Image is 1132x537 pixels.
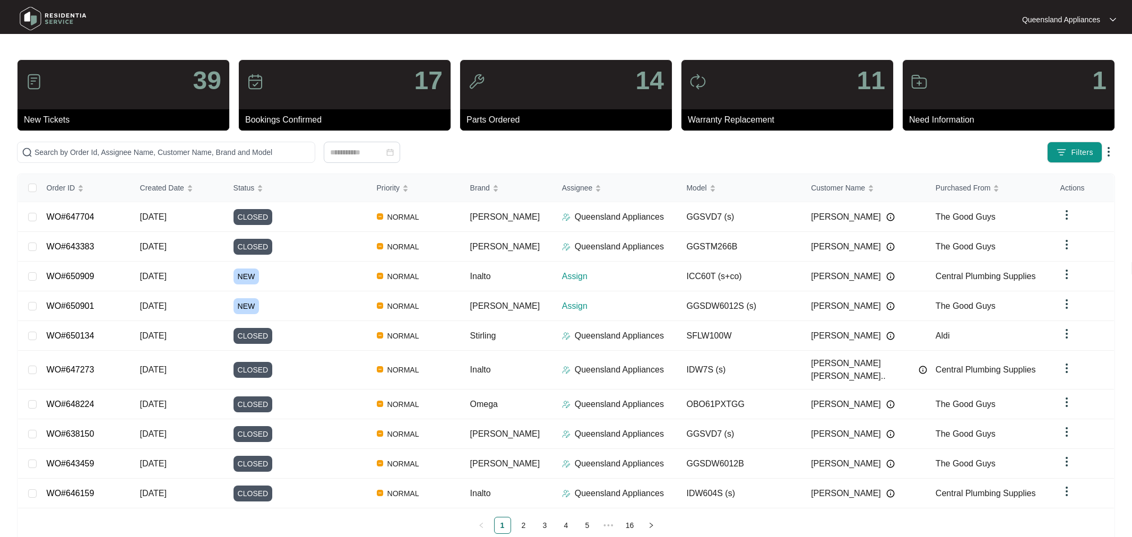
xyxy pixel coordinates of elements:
[462,174,554,202] th: Brand
[494,517,511,534] li: 1
[470,365,491,374] span: Inalto
[886,272,895,281] img: Info icon
[234,239,273,255] span: CLOSED
[575,330,664,342] p: Queensland Appliances
[678,232,802,262] td: GGSTM266B
[575,457,664,470] p: Queensland Appliances
[558,517,575,534] li: 4
[678,321,802,351] td: SFLW100W
[414,68,443,93] p: 17
[678,291,802,321] td: GGSDW6012S (s)
[234,209,273,225] span: CLOSED
[936,182,990,194] span: Purchased From
[600,517,617,534] li: Next 5 Pages
[1060,396,1073,409] img: dropdown arrow
[140,272,167,281] span: [DATE]
[47,331,94,340] a: WO#650134
[554,174,678,202] th: Assignee
[562,332,571,340] img: Assigner Icon
[575,211,664,223] p: Queensland Appliances
[886,302,895,310] img: Info icon
[47,242,94,251] a: WO#643383
[678,479,802,508] td: IDW604S (s)
[377,490,383,496] img: Vercel Logo
[140,212,167,221] span: [DATE]
[1060,485,1073,498] img: dropdown arrow
[383,240,424,253] span: NORMAL
[470,182,490,194] span: Brand
[886,430,895,438] img: Info icon
[811,211,881,223] span: [PERSON_NAME]
[473,517,490,534] button: left
[936,272,1036,281] span: Central Plumbing Supplies
[1052,174,1114,202] th: Actions
[234,396,273,412] span: CLOSED
[1056,147,1067,158] img: filter icon
[225,174,368,202] th: Status
[377,401,383,407] img: Vercel Logo
[575,487,664,500] p: Queensland Appliances
[140,331,167,340] span: [DATE]
[575,428,664,440] p: Queensland Appliances
[47,301,94,310] a: WO#650901
[377,213,383,220] img: Vercel Logo
[811,300,881,313] span: [PERSON_NAME]
[678,419,802,449] td: GGSVD7 (s)
[140,365,167,374] span: [DATE]
[47,429,94,438] a: WO#638150
[466,114,672,126] p: Parts Ordered
[234,456,273,472] span: CLOSED
[678,174,802,202] th: Model
[562,182,593,194] span: Assignee
[234,182,255,194] span: Status
[47,182,75,194] span: Order ID
[377,302,383,309] img: Vercel Logo
[1047,142,1102,163] button: filter iconFilters
[562,300,678,313] p: Assign
[811,270,881,283] span: [PERSON_NAME]
[470,242,540,251] span: [PERSON_NAME]
[132,174,225,202] th: Created Date
[140,459,167,468] span: [DATE]
[383,300,424,313] span: NORMAL
[622,517,638,533] a: 16
[516,517,532,533] a: 2
[468,73,485,90] img: icon
[377,182,400,194] span: Priority
[558,517,574,533] a: 4
[580,517,595,533] a: 5
[636,68,664,93] p: 14
[886,242,895,251] img: Info icon
[47,459,94,468] a: WO#643459
[47,365,94,374] a: WO#647273
[621,517,638,534] li: 16
[811,330,881,342] span: [PERSON_NAME]
[600,517,617,534] span: •••
[919,366,927,374] img: Info icon
[811,457,881,470] span: [PERSON_NAME]
[140,242,167,251] span: [DATE]
[811,182,865,194] span: Customer Name
[936,429,996,438] span: The Good Guys
[383,363,424,376] span: NORMAL
[909,114,1114,126] p: Need Information
[234,362,273,378] span: CLOSED
[1092,68,1107,93] p: 1
[537,517,554,534] li: 3
[936,242,996,251] span: The Good Guys
[689,73,706,90] img: icon
[377,332,383,339] img: Vercel Logo
[1060,238,1073,251] img: dropdown arrow
[688,114,893,126] p: Warranty Replacement
[383,211,424,223] span: NORMAL
[25,73,42,90] img: icon
[234,486,273,501] span: CLOSED
[936,489,1036,498] span: Central Plumbing Supplies
[936,301,996,310] span: The Good Guys
[811,428,881,440] span: [PERSON_NAME]
[383,330,424,342] span: NORMAL
[1060,327,1073,340] img: dropdown arrow
[678,351,802,389] td: IDW7S (s)
[811,240,881,253] span: [PERSON_NAME]
[470,331,496,340] span: Stirling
